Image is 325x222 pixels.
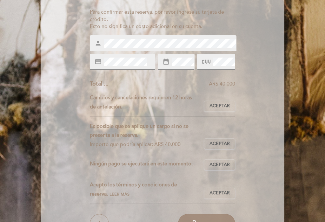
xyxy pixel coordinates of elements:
span: Aceptar [209,103,230,110]
div: Cambios y cancelaciones requieren 12 horas de antelación. [90,94,204,112]
span: Aceptar [209,190,230,197]
i: date_range [162,59,169,66]
div: Ningún pago se ejecutará en este momento. [90,160,204,170]
div: Es posible que se aplique un cargo si no se presenta a la reserva. [90,122,199,141]
i: credit_card [95,59,102,66]
span: Aceptar [209,141,230,148]
button: Aceptar [204,101,235,112]
button: Aceptar [204,188,235,199]
button: Aceptar [204,160,235,170]
div: Importe que podría aplicar: ARS 40.000 [90,140,199,149]
div: Acepto los términos y condiciones de reserva. [90,181,204,199]
span: Total ... [90,80,109,87]
i: person [95,40,102,47]
div: Para confirmar esta reserva, por favor ingrese su tarjeta de crédito. Esto no significa un costo ... [90,9,235,31]
div: ARS 40.000 [109,81,235,88]
button: Aceptar [204,139,235,149]
span: Aceptar [209,162,230,169]
span: Leer más [109,192,129,197]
